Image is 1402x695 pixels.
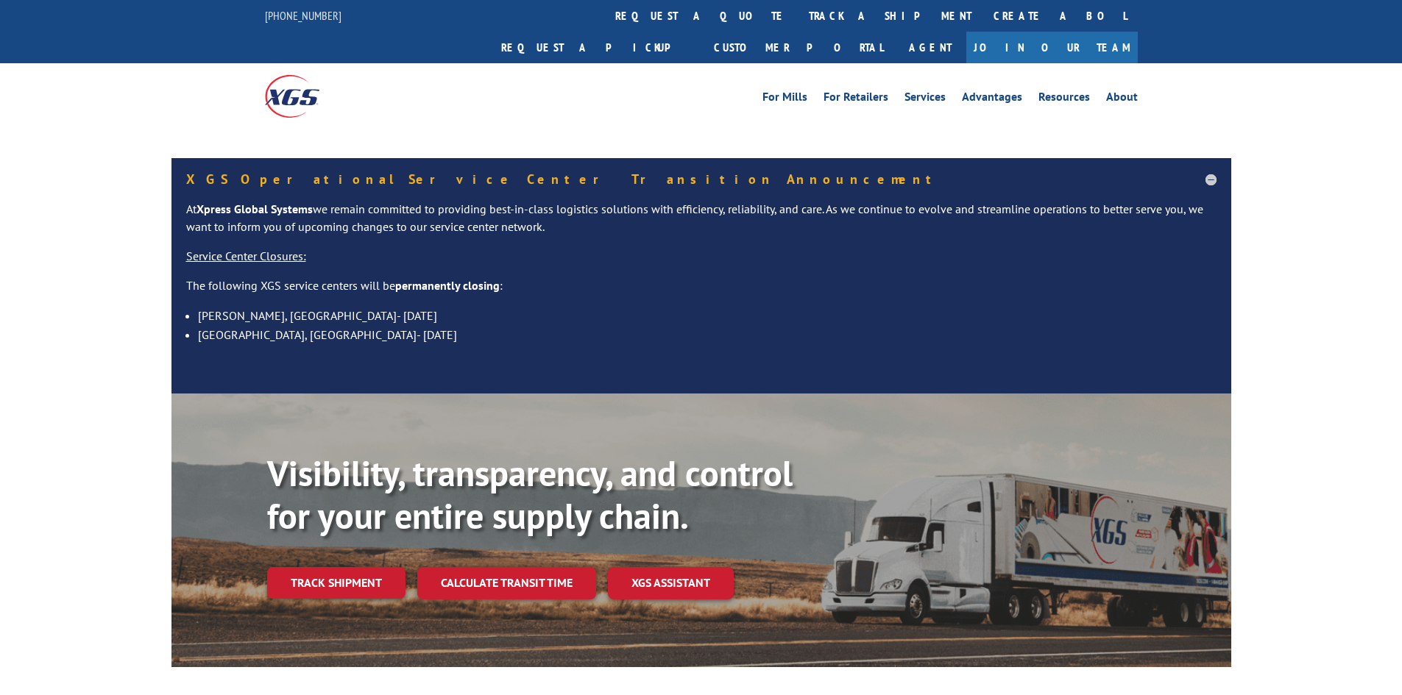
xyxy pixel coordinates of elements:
p: At we remain committed to providing best-in-class logistics solutions with efficiency, reliabilit... [186,201,1217,248]
li: [PERSON_NAME], [GEOGRAPHIC_DATA]- [DATE] [198,306,1217,325]
strong: permanently closing [395,278,500,293]
a: Resources [1038,91,1090,107]
p: The following XGS service centers will be : [186,277,1217,307]
a: Agent [894,32,966,63]
a: XGS ASSISTANT [608,567,734,599]
a: Join Our Team [966,32,1138,63]
a: Services [904,91,946,107]
a: Track shipment [267,567,406,598]
a: Request a pickup [490,32,703,63]
h5: XGS Operational Service Center Transition Announcement [186,173,1217,186]
strong: Xpress Global Systems [197,202,313,216]
a: Customer Portal [703,32,894,63]
a: About [1106,91,1138,107]
a: For Retailers [824,91,888,107]
b: Visibility, transparency, and control for your entire supply chain. [267,450,793,538]
a: Advantages [962,91,1022,107]
li: [GEOGRAPHIC_DATA], [GEOGRAPHIC_DATA]- [DATE] [198,325,1217,344]
a: For Mills [762,91,807,107]
a: [PHONE_NUMBER] [265,8,341,23]
a: Calculate transit time [417,567,596,599]
u: Service Center Closures: [186,249,306,263]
